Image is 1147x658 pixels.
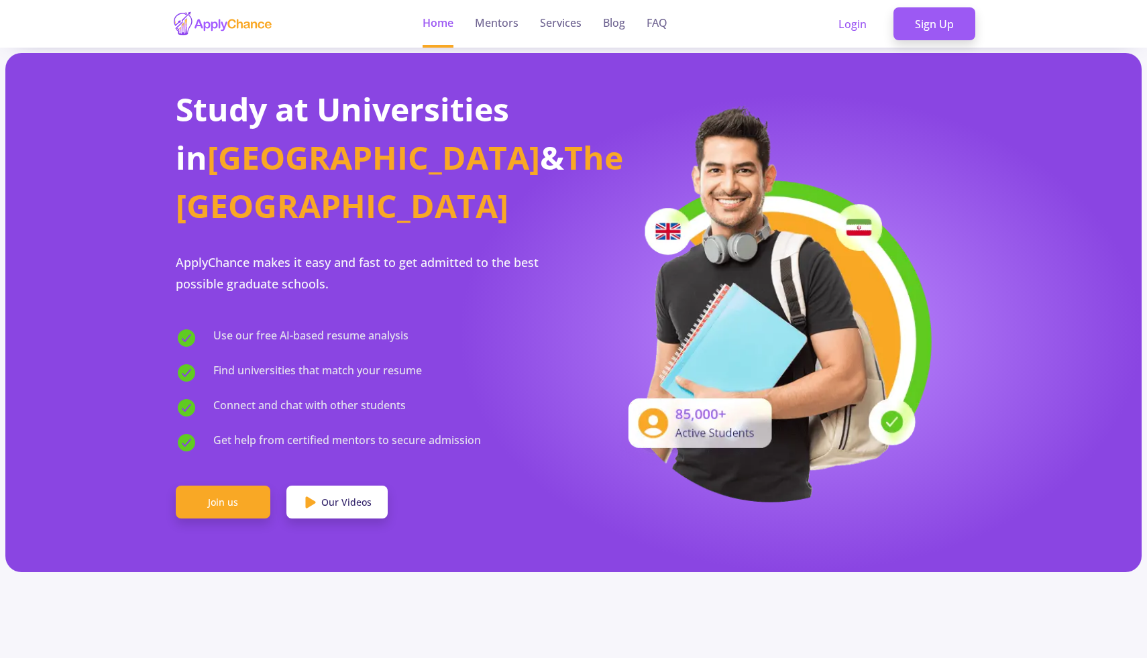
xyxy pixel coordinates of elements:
[176,87,509,179] span: Study at Universities in
[893,7,975,41] a: Sign Up
[172,11,273,37] img: applychance logo
[207,135,540,179] span: [GEOGRAPHIC_DATA]
[286,486,388,519] a: Our Videos
[176,486,270,519] a: Join us
[540,135,564,179] span: &
[176,254,539,292] span: ApplyChance makes it easy and fast to get admitted to the best possible graduate schools.
[817,7,888,41] a: Login
[213,397,406,419] span: Connect and chat with other students
[608,102,936,502] img: applicant
[213,432,481,453] span: Get help from certified mentors to secure admission
[321,495,372,509] span: Our Videos
[213,327,408,349] span: Use our free AI-based resume analysis
[213,362,422,384] span: Find universities that match your resume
